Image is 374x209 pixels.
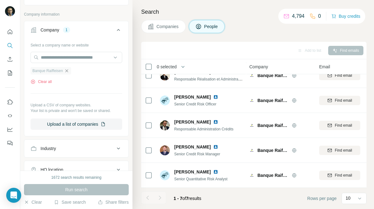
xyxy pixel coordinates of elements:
[257,97,289,104] span: Banque Raiffeisen
[141,7,367,16] h4: Search
[307,195,337,202] span: Rows per page
[160,170,170,180] img: Avatar
[160,70,170,80] img: Avatar
[5,67,15,79] button: My lists
[174,196,201,201] span: results
[335,98,352,103] span: Find email
[51,175,102,180] div: 1672 search results remaining
[319,71,360,80] button: Find email
[160,95,170,105] img: Avatar
[318,12,321,20] p: 0
[6,188,21,203] div: Open Intercom Messenger
[54,199,86,205] button: Save search
[213,95,218,100] img: LinkedIn logo
[319,96,360,105] button: Find email
[174,119,211,125] span: [PERSON_NAME]
[41,167,63,173] div: HQ location
[174,144,211,150] span: [PERSON_NAME]
[257,122,289,129] span: Banque Raiffeisen
[24,22,128,40] button: Company1
[331,12,360,21] button: Buy credits
[249,64,268,70] span: Company
[31,79,52,85] button: Clear all
[174,169,211,175] span: [PERSON_NAME]
[319,146,360,155] button: Find email
[160,120,170,130] img: Avatar
[31,108,122,114] p: Your list is private and won't be saved or shared.
[249,98,254,103] img: Logo of Banque Raiffeisen
[346,195,351,201] p: 10
[174,152,220,156] span: Senior Credit Risk Manager
[5,110,15,121] button: Use Surfe API
[182,196,186,201] span: of
[249,148,254,153] img: Logo of Banque Raiffeisen
[5,96,15,108] button: Use Surfe on LinkedIn
[157,64,177,70] span: 0 selected
[174,196,182,201] span: 1 - 7
[5,26,15,37] button: Quick start
[174,94,211,100] span: [PERSON_NAME]
[41,27,59,33] div: Company
[31,102,122,108] p: Upload a CSV of company websites.
[31,40,122,48] div: Select a company name or website
[335,148,352,153] span: Find email
[5,54,15,65] button: Enrich CSV
[32,68,63,74] span: Banque Raiffeisen
[257,172,289,178] span: Banque Raiffeisen
[319,171,360,180] button: Find email
[31,119,122,130] button: Upload a list of companies
[24,199,42,205] button: Clear
[174,76,257,81] span: Responsable Réalisation et Administration Crédits
[156,23,179,30] span: Companies
[41,145,56,152] div: Industry
[174,102,216,106] span: Senior Credit Risk Officer
[174,127,233,131] span: Responsable Administration Crédits
[24,162,128,177] button: HQ location
[174,177,228,181] span: Senior Quantitative Risk Analyst
[5,138,15,149] button: Feedback
[335,73,352,78] span: Find email
[5,40,15,51] button: Search
[98,199,129,205] button: Share filters
[249,173,254,178] img: Logo of Banque Raiffeisen
[335,123,352,128] span: Find email
[186,196,189,201] span: 7
[204,23,218,30] span: People
[249,73,254,78] img: Logo of Banque Raiffeisen
[292,12,304,20] p: 4,794
[63,27,70,33] div: 1
[213,119,218,124] img: LinkedIn logo
[160,145,170,155] img: Avatar
[335,173,352,178] span: Find email
[257,147,289,153] span: Banque Raiffeisen
[24,12,129,17] p: Company information
[249,123,254,128] img: Logo of Banque Raiffeisen
[213,144,218,149] img: LinkedIn logo
[24,141,128,156] button: Industry
[213,169,218,174] img: LinkedIn logo
[5,6,15,16] img: Avatar
[5,124,15,135] button: Dashboard
[319,64,330,70] span: Email
[257,72,289,79] span: Banque Raiffeisen
[319,121,360,130] button: Find email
